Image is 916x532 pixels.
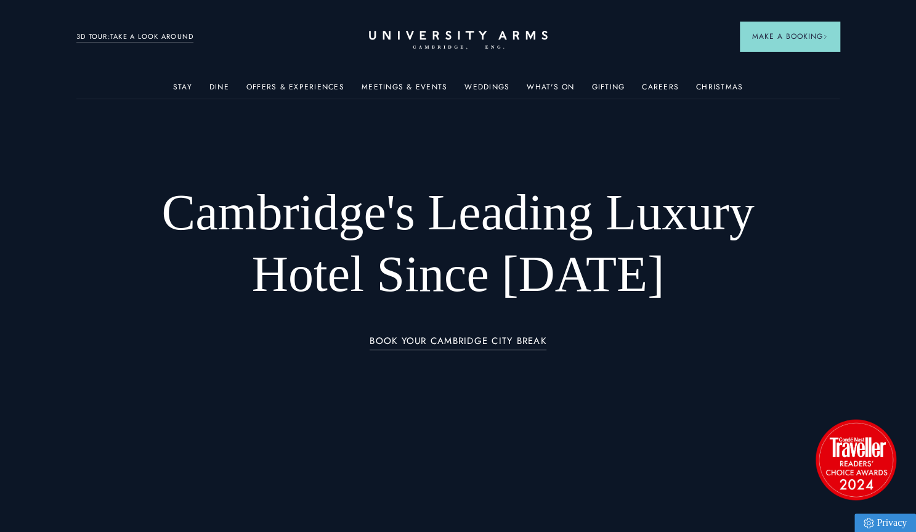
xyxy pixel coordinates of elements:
[527,83,574,99] a: What's On
[153,182,763,305] h1: Cambridge's Leading Luxury Hotel Since [DATE]
[823,35,827,39] img: Arrow icon
[864,518,873,528] img: Privacy
[209,83,229,99] a: Dine
[464,83,509,99] a: Weddings
[696,83,743,99] a: Christmas
[173,83,192,99] a: Stay
[246,83,344,99] a: Offers & Experiences
[642,83,679,99] a: Careers
[369,31,548,50] a: Home
[76,31,194,43] a: 3D TOUR:TAKE A LOOK AROUND
[809,413,902,505] img: image-2524eff8f0c5d55edbf694693304c4387916dea5-1501x1501-png
[752,31,827,42] span: Make a Booking
[740,22,840,51] button: Make a BookingArrow icon
[591,83,625,99] a: Gifting
[854,514,916,532] a: Privacy
[370,336,546,350] a: BOOK YOUR CAMBRIDGE CITY BREAK
[362,83,447,99] a: Meetings & Events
